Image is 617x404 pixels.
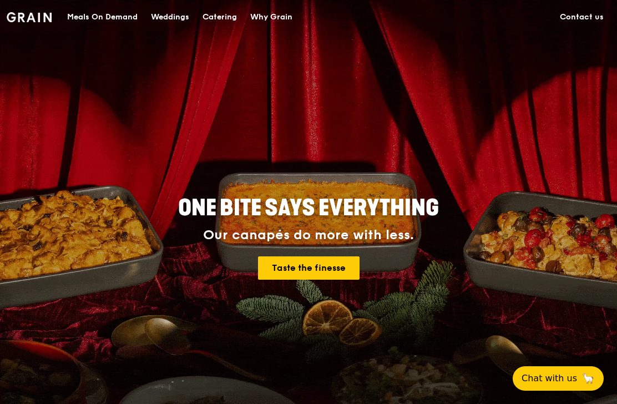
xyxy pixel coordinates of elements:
[244,1,299,34] a: Why Grain
[109,228,508,243] div: Our canapés do more with less.
[151,1,189,34] div: Weddings
[7,12,52,22] img: Grain
[522,372,577,385] span: Chat with us
[144,1,196,34] a: Weddings
[258,256,360,280] a: Taste the finesse
[513,366,604,391] button: Chat with us🦙
[67,1,138,34] div: Meals On Demand
[581,372,595,385] span: 🦙
[553,1,610,34] a: Contact us
[178,195,439,221] span: ONE BITE SAYS EVERYTHING
[196,1,244,34] a: Catering
[203,1,237,34] div: Catering
[250,1,292,34] div: Why Grain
